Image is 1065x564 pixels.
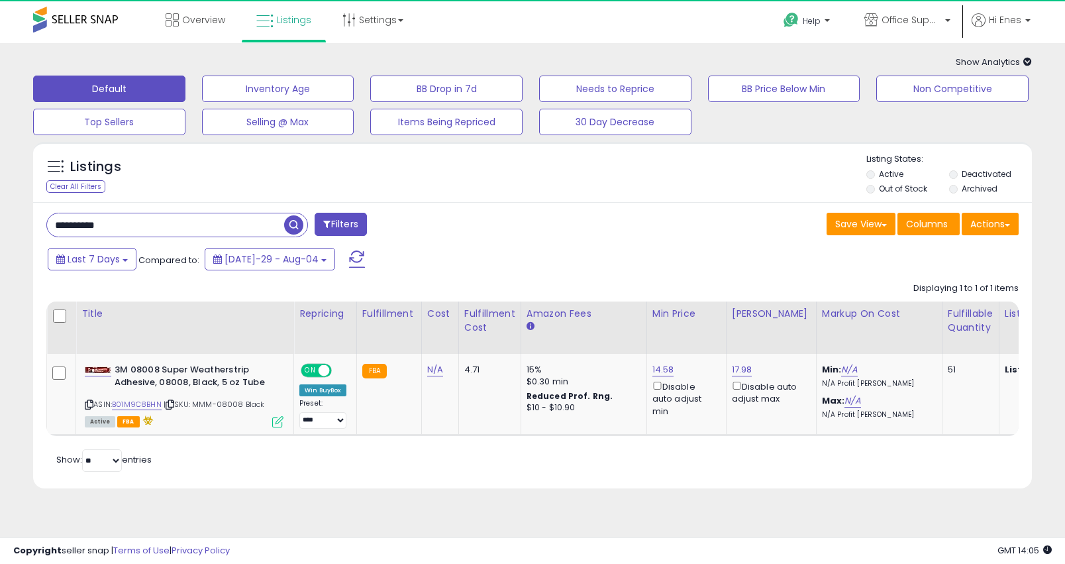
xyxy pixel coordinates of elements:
b: Listed Price: [1005,363,1065,376]
img: 41aFaFbMXVL._SL40_.jpg [85,367,111,374]
div: Title [81,307,288,321]
button: [DATE]-29 - Aug-04 [205,248,335,270]
th: The percentage added to the cost of goods (COGS) that forms the calculator for Min & Max prices. [816,302,942,354]
div: 51 [948,364,989,376]
a: N/A [841,363,857,376]
a: 14.58 [652,363,674,376]
label: Active [879,168,903,180]
a: Help [773,2,843,43]
button: Filters [315,213,366,236]
button: BB Price Below Min [708,76,860,102]
i: Get Help [783,12,799,28]
span: Office Suppliers [882,13,941,27]
span: Hi Enes [989,13,1021,27]
span: ON [302,365,319,376]
span: Show Analytics [956,56,1032,68]
p: Listing States: [866,153,1033,166]
b: Min: [822,363,842,376]
label: Out of Stock [879,183,927,194]
p: N/A Profit [PERSON_NAME] [822,410,932,420]
span: All listings currently available for purchase on Amazon [85,416,115,427]
span: | SKU: MMM-08008 Black [164,399,265,410]
div: $10 - $10.90 [527,402,636,414]
button: Items Being Repriced [370,109,523,135]
b: Max: [822,394,845,407]
small: Amazon Fees. [527,321,534,333]
span: Show: entries [56,453,152,466]
div: Displaying 1 to 1 of 1 items [913,282,1019,295]
div: Disable auto adjust max [732,379,806,405]
div: Win BuyBox [299,384,346,396]
a: B01M9C8BHN [112,399,162,410]
button: Default [33,76,185,102]
div: Markup on Cost [822,307,937,321]
div: Min Price [652,307,721,321]
a: N/A [844,394,860,408]
span: [DATE]-29 - Aug-04 [225,253,319,266]
span: Last 7 Days [68,253,120,266]
span: 2025-08-13 14:05 GMT [997,544,1052,557]
button: Columns [897,213,960,235]
span: Listings [277,13,311,27]
b: 3M 08008 Super Weatherstrip Adhesive, 08008, Black, 5 oz Tube [115,364,276,392]
div: Fulfillment [362,307,416,321]
div: Preset: [299,399,346,429]
span: Columns [906,217,948,231]
button: Needs to Reprice [539,76,691,102]
button: Selling @ Max [202,109,354,135]
button: BB Drop in 7d [370,76,523,102]
div: Fulfillment Cost [464,307,515,335]
span: Overview [182,13,225,27]
div: Cost [427,307,453,321]
div: 15% [527,364,636,376]
div: Repricing [299,307,351,321]
div: Clear All Filters [46,180,105,193]
span: OFF [330,365,351,376]
h5: Listings [70,158,121,176]
span: Compared to: [138,254,199,266]
div: 4.71 [464,364,511,376]
p: N/A Profit [PERSON_NAME] [822,379,932,388]
div: Amazon Fees [527,307,641,321]
button: Actions [962,213,1019,235]
button: Save View [827,213,895,235]
button: Top Sellers [33,109,185,135]
button: 30 Day Decrease [539,109,691,135]
div: $0.30 min [527,376,636,388]
div: seller snap | | [13,545,230,557]
a: Terms of Use [113,544,170,557]
button: Last 7 Days [48,248,136,270]
div: [PERSON_NAME] [732,307,811,321]
strong: Copyright [13,544,62,557]
a: N/A [427,363,443,376]
span: FBA [117,416,140,427]
label: Archived [962,183,997,194]
a: Privacy Policy [172,544,230,557]
label: Deactivated [962,168,1011,180]
div: ASIN: [85,364,283,426]
div: Disable auto adjust min [652,379,716,418]
i: hazardous material [140,416,154,425]
div: Fulfillable Quantity [948,307,993,335]
small: FBA [362,364,387,378]
button: Non Competitive [876,76,1029,102]
button: Inventory Age [202,76,354,102]
a: 17.98 [732,363,752,376]
span: Help [803,15,821,27]
a: Hi Enes [972,13,1031,43]
b: Reduced Prof. Rng. [527,390,613,402]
